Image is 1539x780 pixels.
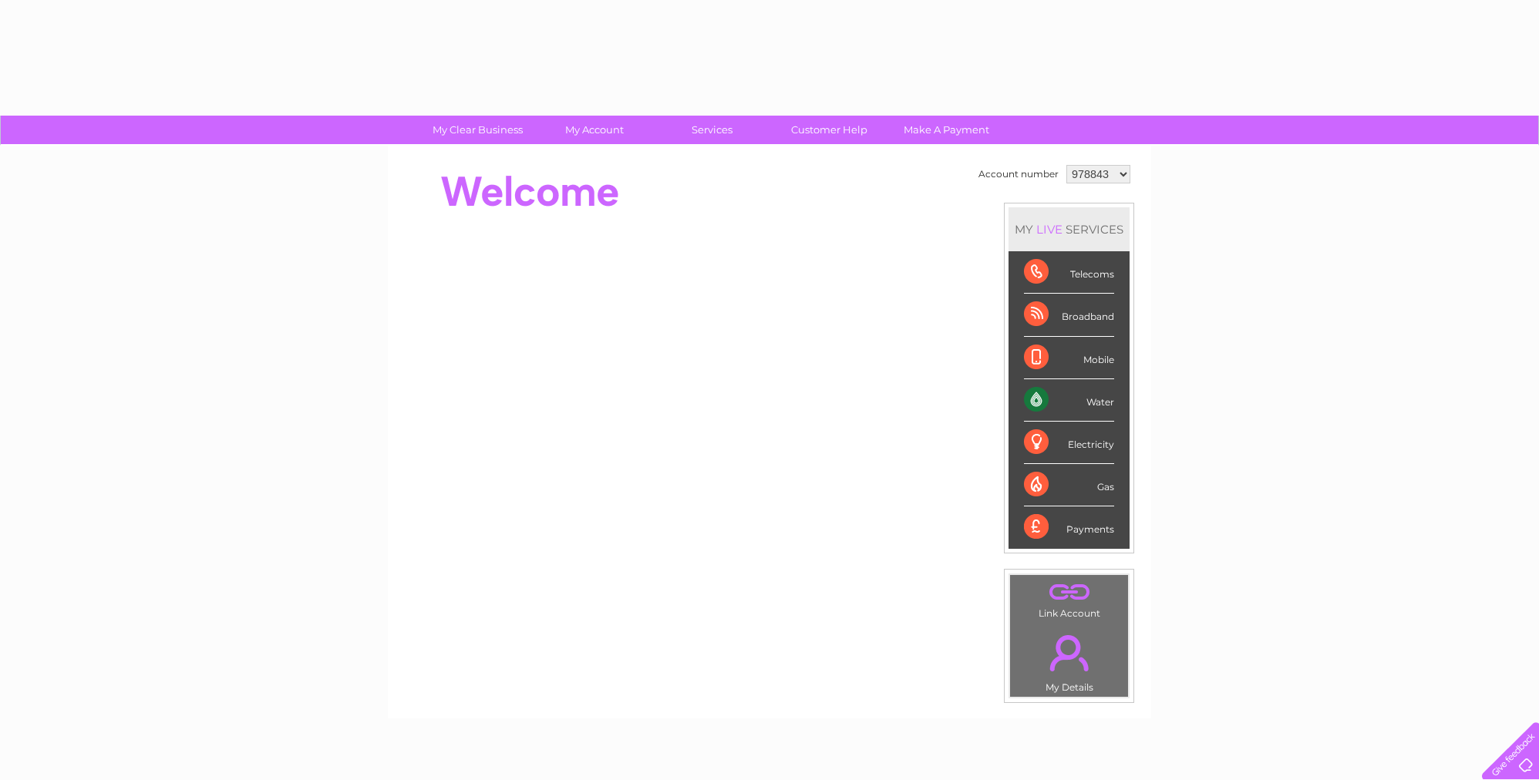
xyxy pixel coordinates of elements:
div: Telecoms [1024,251,1114,294]
a: . [1014,579,1124,606]
div: Mobile [1024,337,1114,379]
div: Broadband [1024,294,1114,336]
div: LIVE [1033,222,1066,237]
a: Customer Help [766,116,893,144]
a: Services [648,116,776,144]
div: Gas [1024,464,1114,506]
div: Payments [1024,506,1114,548]
td: My Details [1009,622,1129,698]
a: . [1014,626,1124,680]
td: Link Account [1009,574,1129,623]
td: Account number [975,161,1062,187]
div: Water [1024,379,1114,422]
a: My Clear Business [414,116,541,144]
div: MY SERVICES [1009,207,1130,251]
a: My Account [531,116,658,144]
a: Make A Payment [883,116,1010,144]
div: Electricity [1024,422,1114,464]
